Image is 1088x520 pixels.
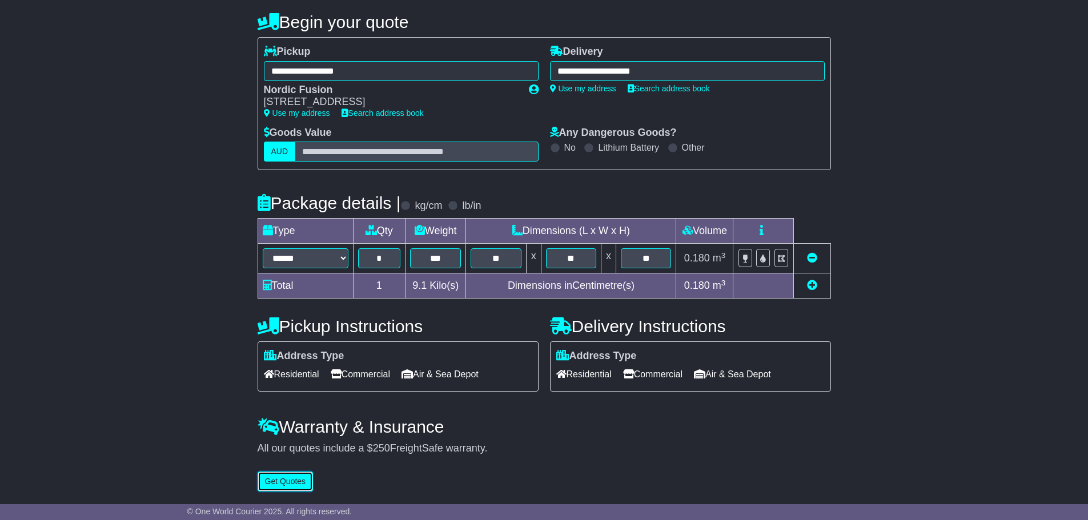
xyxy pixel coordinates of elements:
a: Use my address [264,108,330,118]
span: Commercial [623,365,682,383]
a: Use my address [550,84,616,93]
h4: Pickup Instructions [258,317,539,336]
span: 9.1 [412,280,427,291]
button: Get Quotes [258,471,314,491]
label: No [564,142,576,153]
label: Lithium Battery [598,142,659,153]
a: Remove this item [807,252,817,264]
td: Qty [353,219,406,244]
span: Residential [556,365,612,383]
span: Air & Sea Depot [694,365,771,383]
td: x [601,244,616,273]
a: Search address book [628,84,710,93]
sup: 3 [721,279,726,287]
h4: Begin your quote [258,13,831,31]
sup: 3 [721,251,726,260]
label: Any Dangerous Goods? [550,127,677,139]
h4: Warranty & Insurance [258,417,831,436]
div: Nordic Fusion [264,84,517,96]
label: Pickup [264,46,311,58]
span: 0.180 [684,280,710,291]
td: Dimensions (L x W x H) [466,219,676,244]
span: 0.180 [684,252,710,264]
td: Kilo(s) [406,273,466,299]
span: Commercial [331,365,390,383]
td: Dimensions in Centimetre(s) [466,273,676,299]
span: Air & Sea Depot [402,365,479,383]
label: Goods Value [264,127,332,139]
td: Type [258,219,353,244]
td: Volume [676,219,733,244]
label: Address Type [264,350,344,362]
label: Address Type [556,350,637,362]
label: Other [682,142,705,153]
span: Residential [264,365,319,383]
label: AUD [264,142,296,162]
div: All our quotes include a $ FreightSafe warranty. [258,442,831,455]
span: m [713,252,726,264]
h4: Delivery Instructions [550,317,831,336]
td: Weight [406,219,466,244]
td: Total [258,273,353,299]
div: [STREET_ADDRESS] [264,96,517,108]
span: m [713,280,726,291]
a: Search address book [342,108,424,118]
span: © One World Courier 2025. All rights reserved. [187,507,352,516]
a: Add new item [807,280,817,291]
label: lb/in [462,200,481,212]
label: kg/cm [415,200,442,212]
td: 1 [353,273,406,299]
h4: Package details | [258,194,401,212]
td: x [526,244,541,273]
label: Delivery [550,46,603,58]
span: 250 [373,442,390,454]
